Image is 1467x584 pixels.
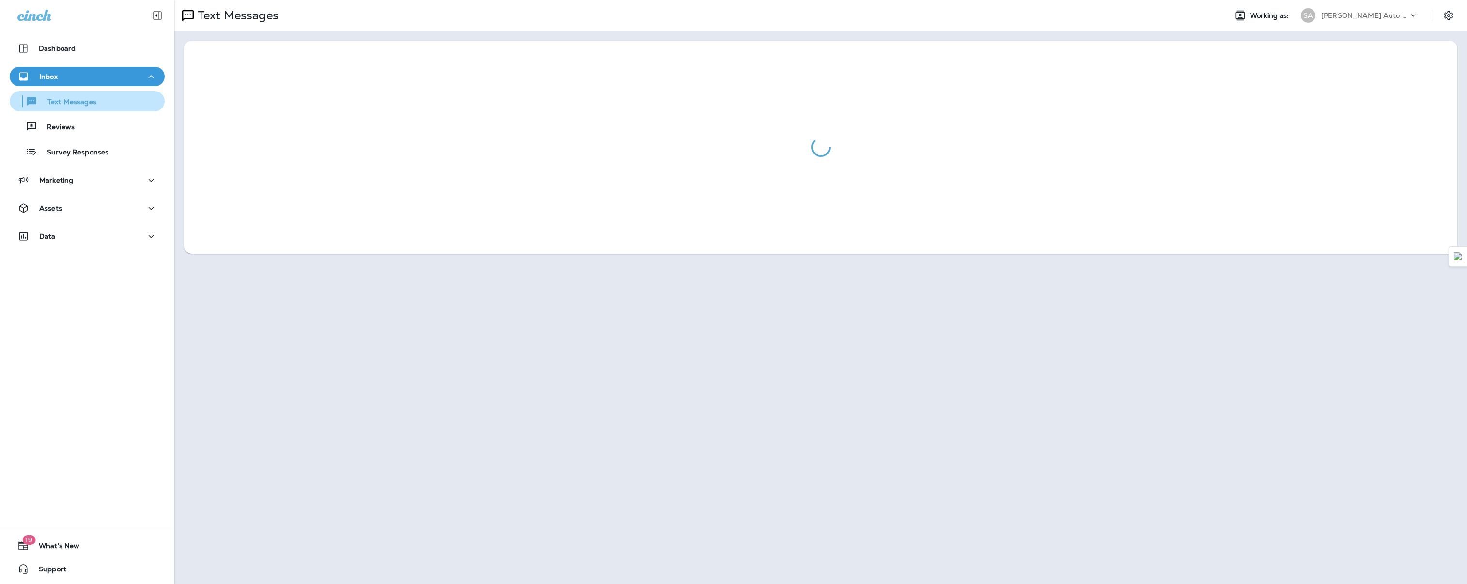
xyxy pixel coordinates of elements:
[10,91,165,111] button: Text Messages
[39,204,62,212] p: Assets
[10,227,165,246] button: Data
[1250,12,1291,20] span: Working as:
[1454,252,1463,261] img: Detect Auto
[10,39,165,58] button: Dashboard
[29,542,79,553] span: What's New
[22,535,35,545] span: 19
[10,170,165,190] button: Marketing
[39,232,56,240] p: Data
[1321,12,1408,19] p: [PERSON_NAME] Auto Service & Tire Pros
[37,148,108,157] p: Survey Responses
[1440,7,1457,24] button: Settings
[39,73,58,80] p: Inbox
[10,141,165,162] button: Survey Responses
[10,199,165,218] button: Assets
[10,559,165,579] button: Support
[37,123,75,132] p: Reviews
[10,67,165,86] button: Inbox
[10,116,165,137] button: Reviews
[1301,8,1315,23] div: SA
[39,176,73,184] p: Marketing
[194,8,278,23] p: Text Messages
[29,565,66,577] span: Support
[10,536,165,555] button: 19What's New
[38,98,96,107] p: Text Messages
[144,6,171,25] button: Collapse Sidebar
[39,45,76,52] p: Dashboard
